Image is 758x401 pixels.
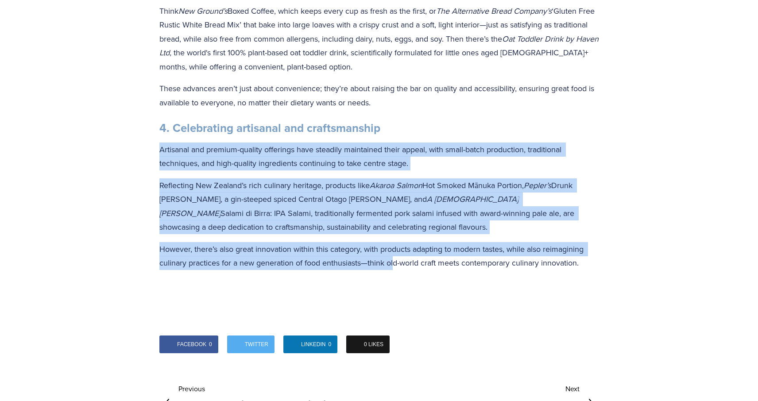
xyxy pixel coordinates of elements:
p: These advances aren’t just about convenience; they’re about raising the bar on quality and access... [159,81,599,109]
a: 0 Likes [346,335,390,353]
p: Think Boxed Coffee, which keeps every cup as fresh as the first, or ‘Gluten Free Rustic White Bre... [159,4,599,74]
em: Akaroa Salmon [370,180,422,191]
a: Facebook0 [159,335,218,353]
strong: 4. Celebrating artisanal and craftsmanship [159,120,380,136]
span: LinkedIn [301,335,325,353]
a: LinkedIn0 [283,335,337,353]
em: Pepler’s [524,180,551,191]
span: Facebook [177,335,206,353]
div: Next [379,382,580,397]
em: New Ground’s [178,5,228,16]
p: However, there’s also great innovation within this category, with products adapting to modern tas... [159,242,599,270]
span: Twitter [245,335,268,353]
p: Reflecting New Zealand’s rich culinary heritage, products like Hot Smoked Mānuka Portion, Drunk [... [159,178,599,234]
div: Previous [178,382,379,397]
p: Artisanal and premium-quality offerings have steadily maintained their appeal, with small-batch p... [159,143,599,170]
em: The Alternative Bread Company’s [436,5,552,16]
span: 0 [328,335,331,353]
span: 0 Likes [364,335,383,353]
em: A [DEMOGRAPHIC_DATA] [PERSON_NAME] [159,193,521,219]
a: Twitter [227,335,275,353]
span: 0 [209,335,212,353]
